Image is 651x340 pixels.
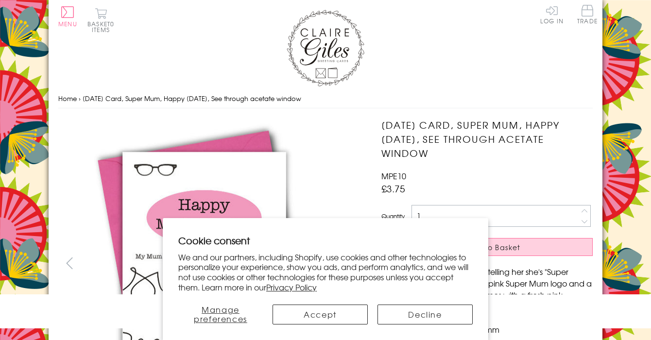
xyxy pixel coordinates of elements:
span: Add to Basket [465,242,521,252]
a: Trade [577,5,598,26]
button: Decline [377,305,473,324]
h2: Cookie consent [178,234,473,247]
img: Claire Giles Greetings Cards [287,10,364,86]
span: › [79,94,81,103]
button: Menu [58,6,77,27]
p: We and our partners, including Shopify, use cookies and other technologies to personalize your ex... [178,252,473,292]
span: Manage preferences [194,304,247,324]
a: Log In [540,5,564,24]
h1: [DATE] Card, Super Mum, Happy [DATE], See through acetate window [381,118,593,160]
span: Menu [58,19,77,28]
span: [DATE] Card, Super Mum, Happy [DATE], See through acetate window [83,94,301,103]
button: Accept [273,305,368,324]
a: Privacy Policy [266,281,317,293]
button: Manage preferences [178,305,263,324]
button: Basket0 items [87,8,114,33]
span: Trade [577,5,598,24]
span: 0 items [92,19,114,34]
li: Dimensions: 160mm x 120mm [391,323,593,335]
label: Quantity [381,212,405,221]
a: Home [58,94,77,103]
button: prev [58,252,80,274]
span: £3.75 [381,182,405,195]
span: MPE10 [381,170,406,182]
nav: breadcrumbs [58,89,593,109]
